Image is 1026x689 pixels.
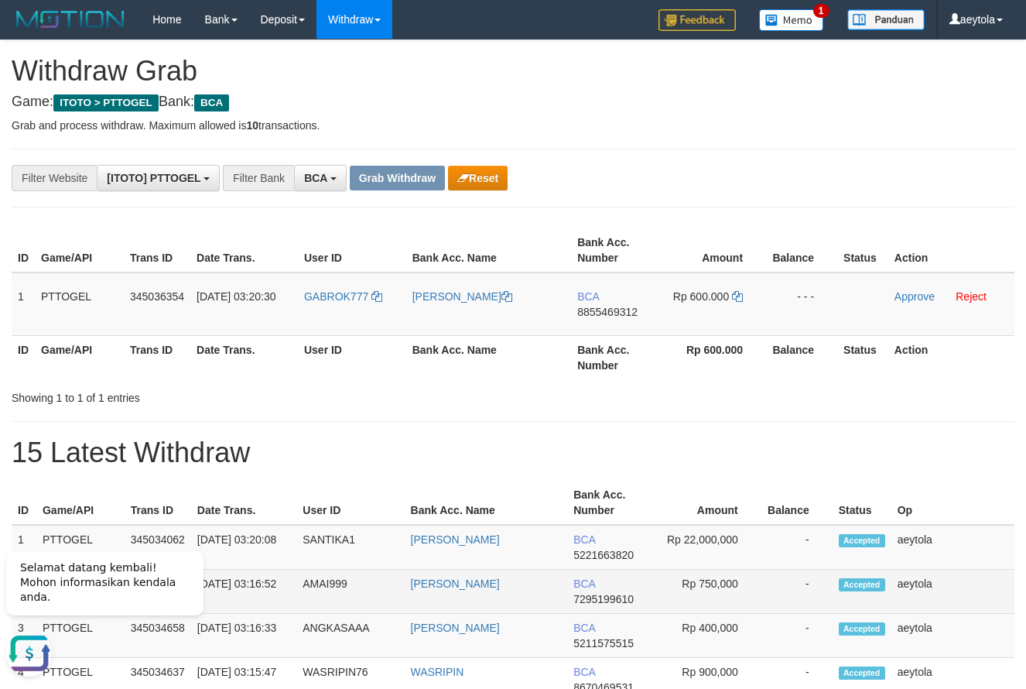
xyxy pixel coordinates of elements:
span: [DATE] 03:20:30 [197,290,275,303]
div: Filter Bank [223,165,294,191]
th: ID [12,481,36,525]
span: Copy 7295199610 to clipboard [573,593,634,605]
td: aeytola [891,614,1014,658]
button: [ITOTO] PTTOGEL [97,165,220,191]
span: 1 [813,4,829,18]
th: Balance [766,228,837,273]
div: Filter Website [12,165,97,191]
a: [PERSON_NAME] [412,290,512,303]
p: Grab and process withdraw. Maximum allowed is transactions. [12,118,1014,133]
td: Rp 400,000 [656,614,761,658]
th: Trans ID [125,481,191,525]
th: Balance [766,335,837,379]
div: Showing 1 to 1 of 1 entries [12,384,416,406]
th: Status [833,481,891,525]
span: BCA [304,172,327,184]
span: ITOTO > PTTOGEL [53,94,159,111]
h1: Withdraw Grab [12,56,1014,87]
th: Amount [661,228,767,273]
td: 1 [12,273,35,336]
span: Copy 5221663820 to clipboard [573,549,634,561]
td: SANTIKA1 [296,525,404,570]
th: Trans ID [124,335,190,379]
td: - - - [766,273,837,336]
span: Accepted [839,578,885,591]
button: Grab Withdraw [350,166,445,190]
span: BCA [573,578,595,590]
th: Bank Acc. Number [567,481,656,525]
td: 345034062 [125,525,191,570]
th: Status [837,335,888,379]
a: WASRIPIN [411,666,464,678]
span: Copy 5211575515 to clipboard [573,637,634,650]
img: panduan.png [847,9,925,30]
th: Bank Acc. Name [406,335,571,379]
button: Open LiveChat chat widget [6,93,53,139]
th: Rp 600.000 [661,335,767,379]
span: Selamat datang kembali! Mohon informasikan kendala anda. [20,24,176,66]
h4: Game: Bank: [12,94,1014,110]
th: Date Trans. [190,335,298,379]
td: Rp 22,000,000 [656,525,761,570]
td: - [761,525,833,570]
th: Action [888,228,1014,273]
td: [DATE] 03:20:08 [191,525,296,570]
img: Button%20Memo.svg [759,9,824,31]
td: ANGKASAAA [296,614,404,658]
th: ID [12,335,35,379]
th: Trans ID [124,228,190,273]
th: User ID [296,481,404,525]
span: BCA [577,290,599,303]
td: Rp 750,000 [656,570,761,614]
span: Accepted [839,534,885,547]
span: Accepted [839,667,885,680]
span: Accepted [839,622,885,636]
a: Reject [956,290,987,303]
button: Reset [448,166,508,190]
a: [PERSON_NAME] [411,578,500,590]
th: Game/API [36,481,125,525]
a: GABROK777 [304,290,382,303]
td: aeytola [891,570,1014,614]
td: 1 [12,525,36,570]
th: Date Trans. [190,228,298,273]
a: [PERSON_NAME] [411,622,500,634]
th: Bank Acc. Name [405,481,568,525]
th: Game/API [35,335,124,379]
th: Bank Acc. Name [406,228,571,273]
td: AMAI999 [296,570,404,614]
span: 345036354 [130,290,184,303]
span: BCA [573,533,595,546]
span: Copy 8855469312 to clipboard [577,306,638,318]
th: Game/API [35,228,124,273]
button: BCA [294,165,347,191]
strong: 10 [246,119,258,132]
th: Bank Acc. Number [571,228,660,273]
span: BCA [573,666,595,678]
h1: 15 Latest Withdraw [12,437,1014,468]
img: Feedback.jpg [658,9,736,31]
th: Amount [656,481,761,525]
span: GABROK777 [304,290,368,303]
span: Rp 600.000 [673,290,729,303]
a: [PERSON_NAME] [411,533,500,546]
a: Approve [894,290,935,303]
th: ID [12,228,35,273]
span: BCA [573,622,595,634]
a: Copy 600000 to clipboard [732,290,743,303]
img: MOTION_logo.png [12,8,129,31]
th: Balance [761,481,833,525]
td: aeytola [891,525,1014,570]
td: [DATE] 03:16:33 [191,614,296,658]
th: Status [837,228,888,273]
th: Op [891,481,1014,525]
th: User ID [298,335,406,379]
th: Date Trans. [191,481,296,525]
span: [ITOTO] PTTOGEL [107,172,200,184]
td: PTTOGEL [35,273,124,336]
td: - [761,570,833,614]
th: User ID [298,228,406,273]
th: Action [888,335,1014,379]
th: Bank Acc. Number [571,335,660,379]
td: PTTOGEL [36,525,125,570]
